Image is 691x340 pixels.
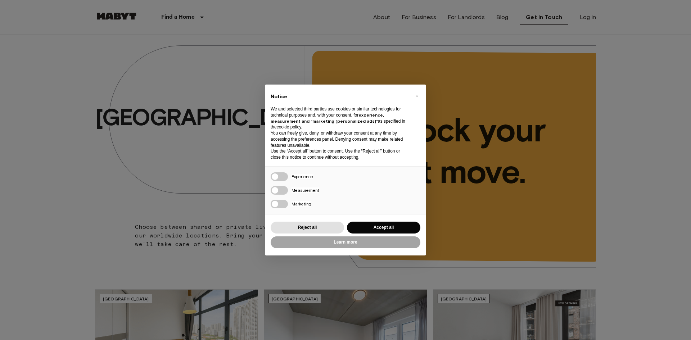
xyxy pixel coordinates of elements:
span: Experience [292,174,313,179]
button: Close this notice [411,90,423,102]
span: Measurement [292,187,319,193]
strong: experience, measurement and “marketing (personalized ads)” [271,112,384,124]
button: Accept all [347,222,420,234]
h2: Notice [271,93,409,100]
p: You can freely give, deny, or withdraw your consent at any time by accessing the preferences pane... [271,130,409,148]
button: Learn more [271,236,420,248]
span: × [416,92,418,100]
button: Reject all [271,222,344,234]
a: cookie policy [277,124,301,130]
p: Use the “Accept all” button to consent. Use the “Reject all” button or close this notice to conti... [271,148,409,160]
p: We and selected third parties use cookies or similar technologies for technical purposes and, wit... [271,106,409,130]
span: Marketing [292,201,311,207]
